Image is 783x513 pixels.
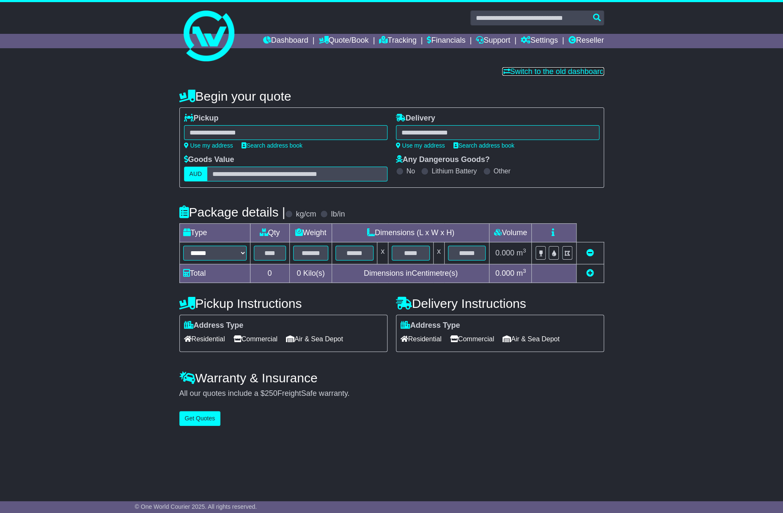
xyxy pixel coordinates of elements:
span: Commercial [450,332,494,346]
span: Air & Sea Depot [503,332,560,346]
span: m [517,269,526,277]
label: Goods Value [184,155,234,165]
span: Residential [184,332,225,346]
span: Air & Sea Depot [286,332,343,346]
h4: Package details | [179,205,286,219]
td: Dimensions (L x W x H) [332,224,489,242]
span: Residential [401,332,442,346]
label: Lithium Battery [431,167,477,175]
a: Use my address [184,142,233,149]
div: All our quotes include a $ FreightSafe warranty. [179,389,604,398]
td: Qty [250,224,289,242]
a: Quote/Book [319,34,368,48]
h4: Begin your quote [179,89,604,103]
td: 0 [250,264,289,283]
span: 250 [265,389,277,398]
h4: Pickup Instructions [179,296,387,310]
label: kg/cm [296,210,316,219]
span: 0.000 [495,269,514,277]
label: Address Type [401,321,460,330]
a: Reseller [568,34,604,48]
a: Financials [427,34,465,48]
label: No [407,167,415,175]
td: x [433,242,444,264]
span: m [517,249,526,257]
td: Weight [289,224,332,242]
a: Search address book [453,142,514,149]
a: Add new item [586,269,594,277]
label: Other [494,167,511,175]
span: 0.000 [495,249,514,257]
a: Dashboard [263,34,308,48]
label: AUD [184,167,208,181]
span: © One World Courier 2025. All rights reserved. [135,503,257,510]
label: Address Type [184,321,244,330]
sup: 3 [523,268,526,274]
a: Support [476,34,510,48]
h4: Warranty & Insurance [179,371,604,385]
label: Any Dangerous Goods? [396,155,490,165]
a: Remove this item [586,249,594,257]
h4: Delivery Instructions [396,296,604,310]
span: Commercial [234,332,277,346]
sup: 3 [523,247,526,254]
td: Kilo(s) [289,264,332,283]
button: Get Quotes [179,411,221,426]
span: 0 [297,269,301,277]
td: Dimensions in Centimetre(s) [332,264,489,283]
label: lb/in [331,210,345,219]
td: Volume [489,224,532,242]
td: x [377,242,388,264]
a: Switch to the old dashboard [502,67,604,76]
a: Search address book [242,142,302,149]
a: Settings [521,34,558,48]
label: Pickup [184,114,219,123]
td: Type [179,224,250,242]
a: Tracking [379,34,416,48]
td: Total [179,264,250,283]
label: Delivery [396,114,435,123]
a: Use my address [396,142,445,149]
